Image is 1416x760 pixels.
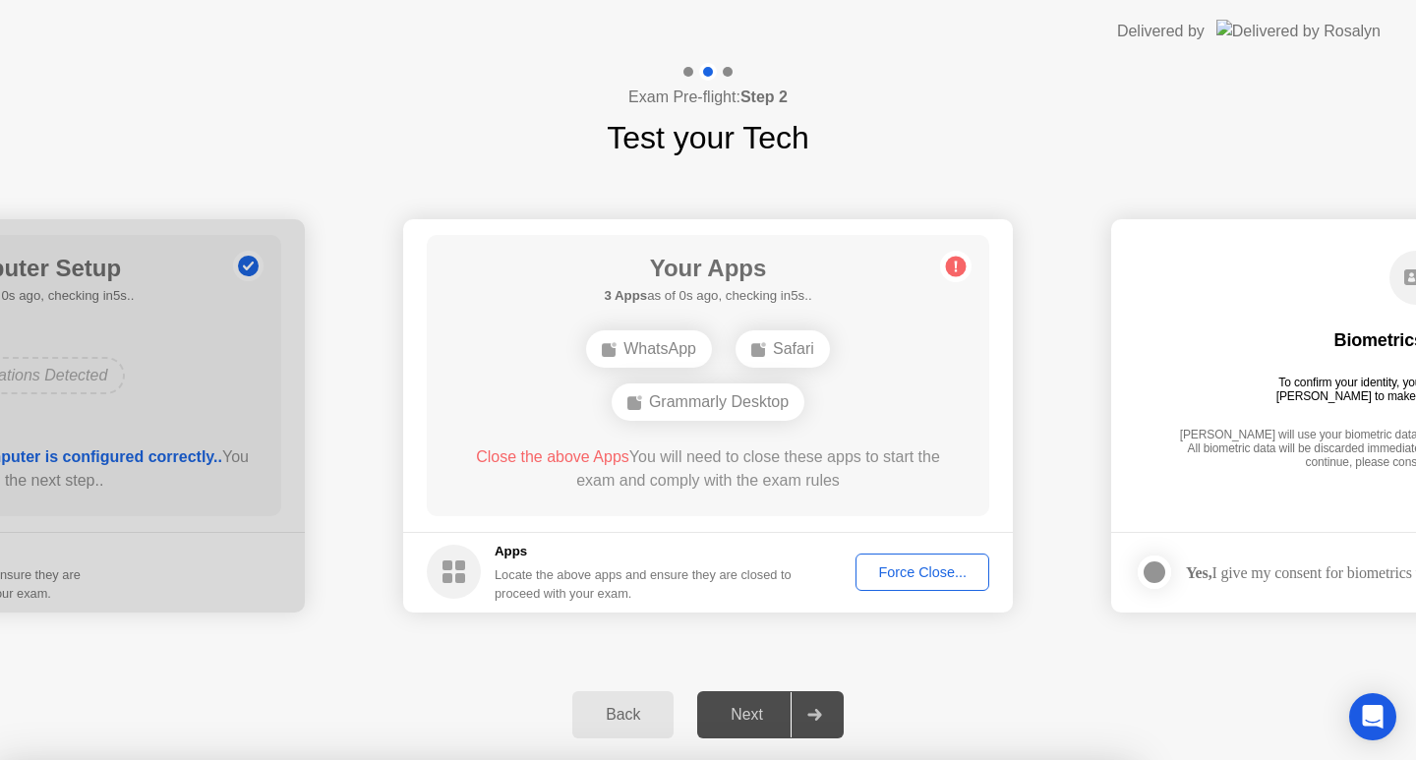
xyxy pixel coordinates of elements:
[455,445,962,493] div: You will need to close these apps to start the exam and comply with the exam rules
[740,88,788,105] b: Step 2
[703,706,791,724] div: Next
[586,330,712,368] div: WhatsApp
[862,564,982,580] div: Force Close...
[612,383,804,421] div: Grammarly Desktop
[1186,564,1211,581] strong: Yes,
[736,330,830,368] div: Safari
[495,565,793,603] div: Locate the above apps and ensure they are closed to proceed with your exam.
[578,706,668,724] div: Back
[604,286,811,306] h5: as of 0s ago, checking in5s..
[1349,693,1396,740] div: Open Intercom Messenger
[1117,20,1205,43] div: Delivered by
[495,542,793,561] h5: Apps
[476,448,629,465] span: Close the above Apps
[628,86,788,109] h4: Exam Pre-flight:
[604,288,647,303] b: 3 Apps
[604,251,811,286] h1: Your Apps
[607,114,809,161] h1: Test your Tech
[1216,20,1381,42] img: Delivered by Rosalyn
